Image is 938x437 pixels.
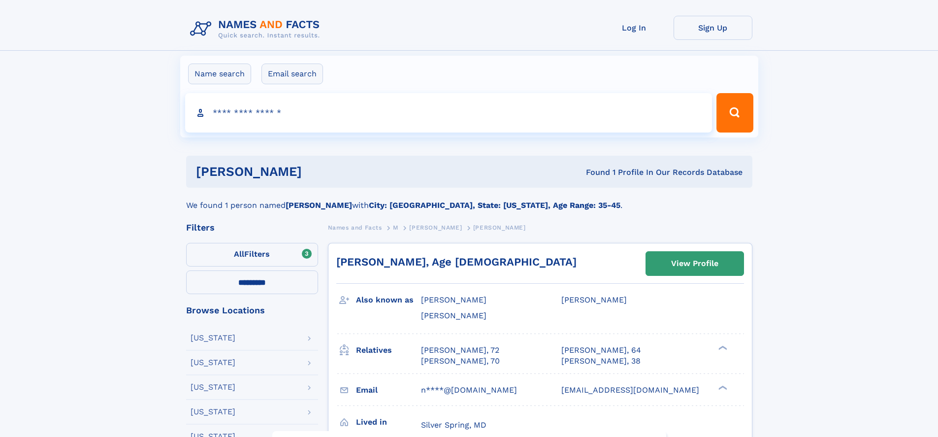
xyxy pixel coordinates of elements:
[191,359,235,367] div: [US_STATE]
[261,64,323,84] label: Email search
[444,167,743,178] div: Found 1 Profile In Our Records Database
[561,345,641,356] a: [PERSON_NAME], 64
[185,93,712,133] input: search input
[595,16,674,40] a: Log In
[716,384,728,391] div: ❯
[561,295,627,304] span: [PERSON_NAME]
[328,221,382,234] a: Names and Facts
[393,221,398,234] a: M
[671,252,718,275] div: View Profile
[356,342,421,359] h3: Relatives
[336,256,577,268] a: [PERSON_NAME], Age [DEMOGRAPHIC_DATA]
[421,420,486,430] span: Silver Spring, MD
[716,93,753,133] button: Search Button
[191,408,235,416] div: [US_STATE]
[286,201,352,210] b: [PERSON_NAME]
[356,292,421,308] h3: Also known as
[409,221,462,234] a: [PERSON_NAME]
[393,224,398,231] span: M
[196,166,444,178] h1: [PERSON_NAME]
[191,334,235,342] div: [US_STATE]
[421,345,499,356] a: [PERSON_NAME], 72
[191,383,235,391] div: [US_STATE]
[186,306,318,315] div: Browse Locations
[561,356,641,367] a: [PERSON_NAME], 38
[561,385,699,395] span: [EMAIL_ADDRESS][DOMAIN_NAME]
[188,64,251,84] label: Name search
[716,344,728,351] div: ❯
[186,223,318,232] div: Filters
[186,243,318,267] label: Filters
[421,356,500,367] a: [PERSON_NAME], 70
[186,16,328,42] img: Logo Names and Facts
[409,224,462,231] span: [PERSON_NAME]
[646,252,744,275] a: View Profile
[356,382,421,399] h3: Email
[421,295,486,304] span: [PERSON_NAME]
[369,201,620,210] b: City: [GEOGRAPHIC_DATA], State: [US_STATE], Age Range: 35-45
[186,188,752,211] div: We found 1 person named with .
[674,16,752,40] a: Sign Up
[234,249,244,259] span: All
[356,414,421,431] h3: Lived in
[473,224,526,231] span: [PERSON_NAME]
[421,311,486,320] span: [PERSON_NAME]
